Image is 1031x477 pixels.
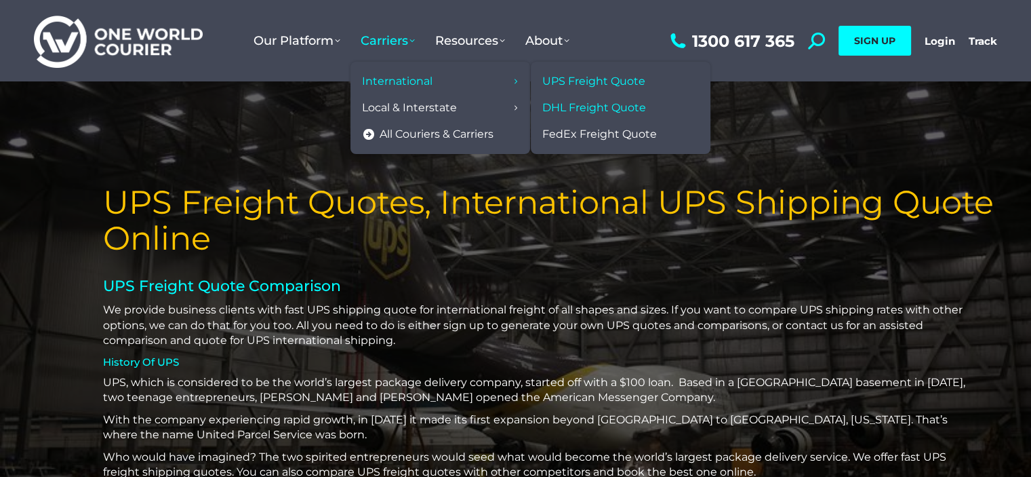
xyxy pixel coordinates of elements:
[542,75,645,89] span: UPS Freight Quote
[103,356,970,369] h4: History Of UPS
[538,95,704,121] a: DHL Freight Quote
[103,185,1031,256] h1: UPS Freight Quotes, International UPS Shipping Quote Online
[538,69,704,95] a: UPS Freight Quote
[362,101,457,115] span: Local & Interstate
[380,128,493,142] span: All Couriers & Carriers
[103,277,970,297] h2: UPS Freight Quote Comparison
[969,35,997,47] a: Track
[425,20,515,62] a: Resources
[361,33,415,48] span: Carriers
[515,20,580,62] a: About
[34,14,203,69] img: One World Courier
[854,35,895,47] span: SIGN UP
[254,33,340,48] span: Our Platform
[350,20,425,62] a: Carriers
[538,121,704,148] a: FedEx Freight Quote
[525,33,569,48] span: About
[103,413,970,443] p: With the company experiencing rapid growth, in [DATE] it made its first expansion beyond [GEOGRAP...
[925,35,955,47] a: Login
[542,128,657,142] span: FedEx Freight Quote
[542,101,646,115] span: DHL Freight Quote
[357,121,523,148] a: All Couriers & Carriers
[838,26,911,56] a: SIGN UP
[357,95,523,121] a: Local & Interstate
[667,33,794,50] a: 1300 617 365
[362,75,432,89] span: International
[103,303,970,348] p: We provide business clients with fast UPS shipping quote for international freight of all shapes ...
[435,33,505,48] span: Resources
[243,20,350,62] a: Our Platform
[103,375,970,406] p: UPS, which is considered to be the world’s largest package delivery company, started off with a $...
[357,69,523,95] a: International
